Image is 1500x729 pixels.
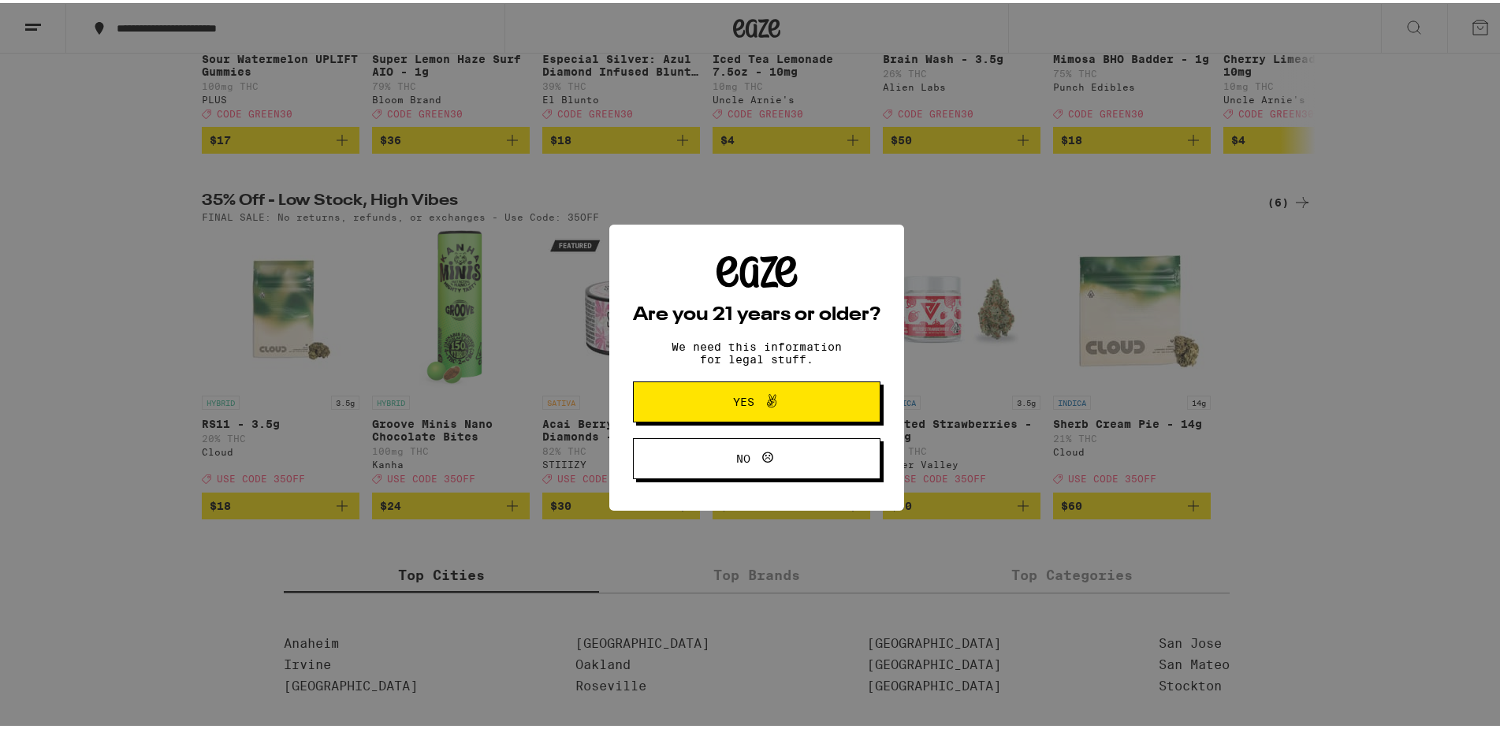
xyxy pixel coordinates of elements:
[633,435,880,476] button: No
[733,393,754,404] span: Yes
[658,337,855,363] p: We need this information for legal stuff.
[633,303,880,322] h2: Are you 21 years or older?
[9,11,114,24] span: Hi. Need any help?
[736,450,750,461] span: No
[633,378,880,419] button: Yes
